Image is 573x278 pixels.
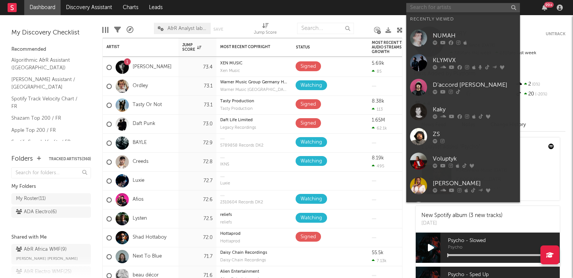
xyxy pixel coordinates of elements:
[372,107,383,112] div: 113
[372,41,429,54] div: Most Recent Track Global Audio Streams Daily Growth
[372,118,385,123] div: 1.65M
[220,69,288,73] div: label: Xen Music
[372,69,382,74] div: 85
[11,206,91,218] a: ADA Electro(6)
[133,140,147,146] a: BAYLE
[220,61,288,66] div: XEN MUSIC
[372,61,384,66] div: 5.69k
[254,28,277,37] div: Jump Score
[433,80,516,89] div: D'accord [PERSON_NAME]
[182,214,213,223] div: 72.5
[220,99,288,103] div: copyright: Tasty Production
[220,69,288,73] div: Xen Music
[544,2,554,8] div: 99 +
[114,19,121,41] div: Filters
[301,157,322,166] div: Watching
[220,61,288,66] div: copyright: XEN MUSIC
[220,126,288,130] div: Legacy Recordings
[11,75,83,91] a: [PERSON_NAME] Assistant / [GEOGRAPHIC_DATA]
[515,80,565,89] div: 2
[297,23,354,34] input: Search...
[182,139,213,148] div: 72.9
[534,92,547,97] span: -20 %
[515,89,565,99] div: 20
[11,193,91,205] a: My Roster(11)
[133,178,144,184] a: Luxie
[220,251,288,255] div: copyright: Daisy Chain Recordings
[133,64,172,70] a: [PERSON_NAME]
[220,157,288,158] div: copyright:
[182,233,213,242] div: 72.0
[220,126,288,130] div: label: Legacy Recordings
[182,120,213,129] div: 73.0
[410,15,516,24] div: Recently Viewed
[372,164,384,169] div: 495
[220,176,288,177] div: copyright:
[372,99,384,104] div: 8.38k
[301,81,322,90] div: Watching
[433,105,516,114] div: Kaky
[220,213,288,217] div: copyright: reliefs
[421,212,503,220] div: New Spotify album (3 new tracks)
[301,62,316,71] div: Signed
[11,155,33,164] div: Folders
[301,195,322,204] div: Watching
[406,75,520,100] a: D'accord [PERSON_NAME]
[406,100,520,124] a: Kaky
[372,126,387,131] div: 62.1k
[213,27,223,31] button: Save
[220,239,288,244] div: Hottaprod
[301,119,316,128] div: Signed
[372,258,387,263] div: 7.13k
[182,101,213,110] div: 73.1
[531,83,540,87] span: 0 %
[11,167,91,178] input: Search for folders...
[11,28,91,37] div: My Discovery Checklist
[11,126,83,134] a: Apple Top 200 / FR
[133,216,147,222] a: Lysten
[11,244,91,264] a: A&R Africa WMF(9)[PERSON_NAME] [PERSON_NAME]
[220,258,288,262] div: Daisy Chain Recordings
[16,245,67,254] div: A&R Africa WMF ( 9 )
[220,107,288,111] div: Tasty Production
[220,232,288,236] div: Hottaprod
[433,31,516,40] div: NUMAH
[220,144,288,148] div: 5789858 Records DK2
[433,179,516,188] div: [PERSON_NAME]
[406,26,520,50] a: NUMAH
[168,26,207,31] span: A&R Analyst labels
[220,80,288,84] div: Warner Music Group Germany Holding
[182,43,201,52] div: Jump Score
[133,102,162,108] a: Tasty Or Not
[301,138,322,147] div: Watching
[220,88,288,92] div: Warner Music [GEOGRAPHIC_DATA]
[220,80,288,84] div: copyright: Warner Music Group Germany Holding
[406,173,520,198] a: [PERSON_NAME]
[220,213,288,217] div: reliefs
[220,107,288,111] div: label: Tasty Production
[133,83,148,89] a: Ordley
[16,194,46,203] div: My Roster ( 11 )
[406,149,520,173] a: Voluptyk
[220,270,288,274] div: Alien Entertainment
[220,162,288,167] div: IKNS
[301,100,316,109] div: Signed
[220,138,288,139] div: copyright:
[220,258,288,262] div: label: Daisy Chain Recordings
[182,82,213,91] div: 73.1
[220,162,288,167] div: label: IKNS
[220,251,288,255] div: Daisy Chain Recordings
[301,214,322,223] div: Watching
[49,157,91,161] button: Tracked Artists(360)
[102,19,108,41] div: Edit Columns
[220,88,288,92] div: label: Warner Music Central Europe
[220,220,288,225] div: label: reliefs
[448,245,560,250] span: Psycho
[406,198,520,223] a: ELAY
[11,95,83,110] a: Spotify Track Velocity Chart / FR
[296,45,345,50] div: Status
[220,181,288,186] div: Luxie
[16,254,78,263] span: [PERSON_NAME] [PERSON_NAME]
[182,252,213,261] div: 71.7
[16,208,57,217] div: ADA Electro ( 6 )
